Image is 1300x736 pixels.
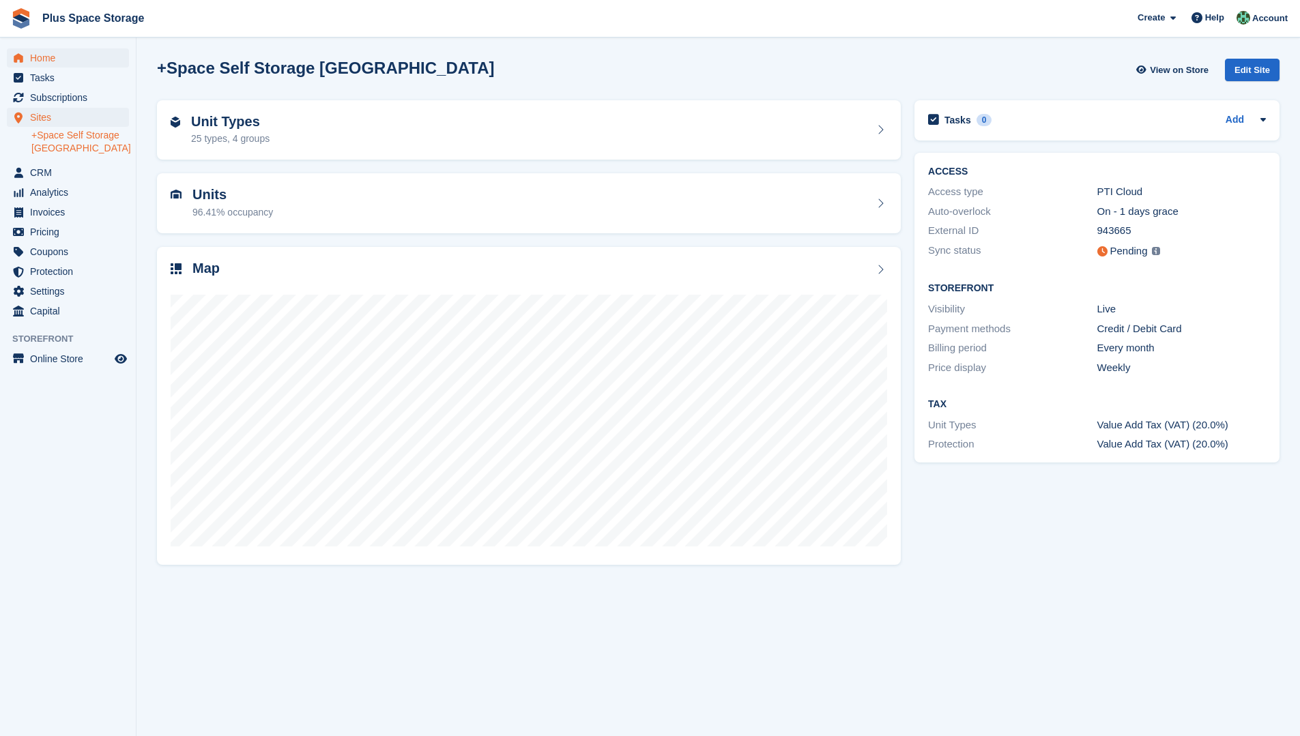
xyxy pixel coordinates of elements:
[192,261,220,276] h2: Map
[1150,63,1209,77] span: View on Store
[7,183,129,202] a: menu
[30,203,112,222] span: Invoices
[191,114,270,130] h2: Unit Types
[928,417,1097,433] div: Unit Types
[30,88,112,107] span: Subscriptions
[928,301,1097,317] div: Visibility
[31,129,129,155] a: +Space Self Storage [GEOGRAPHIC_DATA]
[7,108,129,127] a: menu
[171,190,182,199] img: unit-icn-7be61d7bf1b0ce9d3e12c5938cc71ed9869f7b940bace4675aadf7bd6d80202e.svg
[1225,59,1280,81] div: Edit Site
[928,184,1097,200] div: Access type
[1134,59,1214,81] a: View on Store
[157,247,901,565] a: Map
[928,399,1266,410] h2: Tax
[7,242,129,261] a: menu
[977,114,992,126] div: 0
[7,301,129,321] a: menu
[944,114,971,126] h2: Tasks
[7,203,129,222] a: menu
[928,360,1097,376] div: Price display
[7,68,129,87] a: menu
[1097,417,1266,433] div: Value Add Tax (VAT) (20.0%)
[1138,11,1165,25] span: Create
[928,340,1097,356] div: Billing period
[30,68,112,87] span: Tasks
[1152,247,1160,255] img: icon-info-grey-7440780725fd019a000dd9b08b2336e03edf1995a4989e88bcd33f0948082b44.svg
[157,173,901,233] a: Units 96.41% occupancy
[1252,12,1288,25] span: Account
[1097,321,1266,337] div: Credit / Debit Card
[1205,11,1224,25] span: Help
[1097,184,1266,200] div: PTI Cloud
[928,437,1097,452] div: Protection
[192,205,273,220] div: 96.41% occupancy
[1097,340,1266,356] div: Every month
[1097,223,1266,239] div: 943665
[1097,437,1266,452] div: Value Add Tax (VAT) (20.0%)
[7,88,129,107] a: menu
[1097,204,1266,220] div: On - 1 days grace
[928,243,1097,260] div: Sync status
[37,7,149,29] a: Plus Space Storage
[30,163,112,182] span: CRM
[1237,11,1250,25] img: Karolis Stasinskas
[928,204,1097,220] div: Auto-overlock
[11,8,31,29] img: stora-icon-8386f47178a22dfd0bd8f6a31ec36ba5ce8667c1dd55bd0f319d3a0aa187defe.svg
[7,48,129,68] a: menu
[157,100,901,160] a: Unit Types 25 types, 4 groups
[30,183,112,202] span: Analytics
[7,163,129,182] a: menu
[7,282,129,301] a: menu
[1226,113,1244,128] a: Add
[1097,301,1266,317] div: Live
[30,262,112,281] span: Protection
[171,117,180,128] img: unit-type-icn-2b2737a686de81e16bb02015468b77c625bbabd49415b5ef34ead5e3b44a266d.svg
[30,282,112,301] span: Settings
[171,263,182,274] img: map-icn-33ee37083ee616e46c38cad1a60f524a97daa1e2b2c8c0bc3eb3415660979fc1.svg
[1097,360,1266,376] div: Weekly
[928,166,1266,177] h2: ACCESS
[30,242,112,261] span: Coupons
[113,351,129,367] a: Preview store
[1110,244,1148,259] div: Pending
[928,283,1266,294] h2: Storefront
[7,262,129,281] a: menu
[928,321,1097,337] div: Payment methods
[192,187,273,203] h2: Units
[30,222,112,241] span: Pricing
[191,132,270,146] div: 25 types, 4 groups
[30,301,112,321] span: Capital
[157,59,495,77] h2: +Space Self Storage [GEOGRAPHIC_DATA]
[928,223,1097,239] div: External ID
[7,349,129,368] a: menu
[1225,59,1280,87] a: Edit Site
[7,222,129,241] a: menu
[30,48,112,68] span: Home
[30,108,112,127] span: Sites
[12,332,136,346] span: Storefront
[30,349,112,368] span: Online Store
